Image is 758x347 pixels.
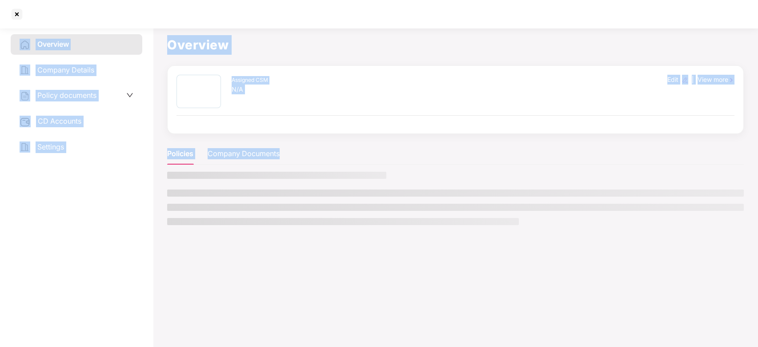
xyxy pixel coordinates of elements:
h1: Overview [167,35,744,55]
div: Policies [167,148,193,159]
img: svg+xml;base64,PHN2ZyB4bWxucz0iaHR0cDovL3d3dy53My5vcmcvMjAwMC9zdmciIHdpZHRoPSIyNCIgaGVpZ2h0PSIyNC... [20,65,30,76]
div: Company Documents [208,148,280,159]
div: | [690,75,696,85]
span: Company Details [37,65,94,74]
img: svg+xml;base64,PHN2ZyB4bWxucz0iaHR0cDovL3d3dy53My5vcmcvMjAwMC9zdmciIHdpZHRoPSIyNCIgaGVpZ2h0PSIyNC... [20,142,30,153]
img: svg+xml;base64,PHN2ZyB4bWxucz0iaHR0cDovL3d3dy53My5vcmcvMjAwMC9zdmciIHdpZHRoPSIyNCIgaGVpZ2h0PSIyNC... [20,40,30,50]
span: CD Accounts [38,117,81,125]
div: Assigned CSM [232,76,268,85]
img: svg+xml;base64,PHN2ZyB4bWxucz0iaHR0cDovL3d3dy53My5vcmcvMjAwMC9zdmciIHdpZHRoPSIyNCIgaGVpZ2h0PSIyNC... [20,91,30,101]
img: rightIcon [728,77,734,83]
span: Overview [37,40,69,48]
div: N/A [232,85,268,94]
img: svg+xml;base64,PHN2ZyB3aWR0aD0iMjUiIGhlaWdodD0iMjQiIHZpZXdCb3g9IjAgMCAyNSAyNCIgZmlsbD0ibm9uZSIgeG... [20,117,31,127]
span: Settings [37,142,64,151]
img: editIcon [682,77,688,83]
div: Edit [666,75,680,85]
span: Policy documents [37,91,96,100]
span: down [126,92,133,99]
div: View more [696,75,736,85]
